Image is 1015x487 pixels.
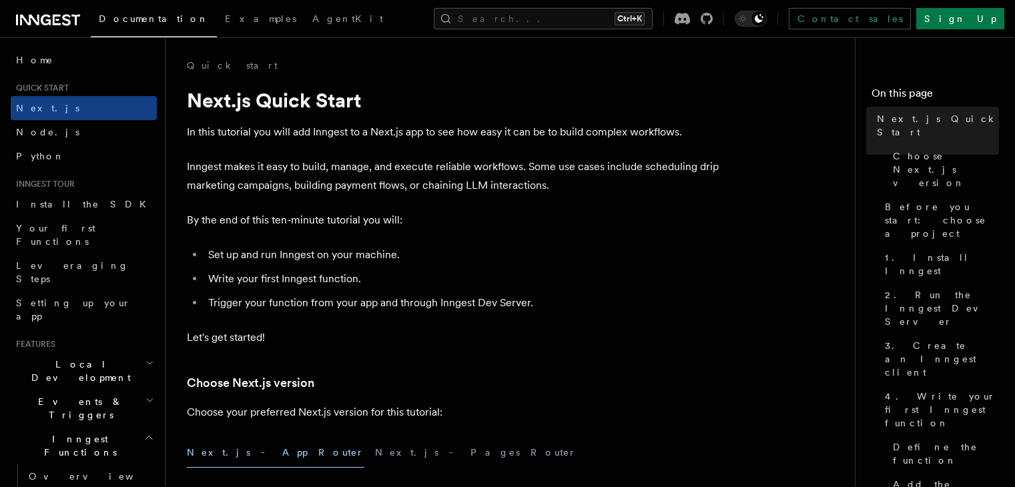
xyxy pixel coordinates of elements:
a: Your first Functions [11,216,157,254]
a: Home [11,48,157,72]
span: Next.js [16,103,79,113]
span: Documentation [99,13,209,24]
a: Python [11,144,157,168]
p: In this tutorial you will add Inngest to a Next.js app to see how easy it can be to build complex... [187,123,721,141]
a: Documentation [91,4,217,37]
p: Let's get started! [187,328,721,347]
span: Setting up your app [16,298,131,322]
a: Setting up your app [11,291,157,328]
span: Choose Next.js version [893,149,999,189]
span: Define the function [893,440,999,467]
span: AgentKit [312,13,383,24]
span: Examples [225,13,296,24]
a: Sign Up [916,8,1004,29]
span: Home [16,53,53,67]
span: Inngest tour [11,179,75,189]
a: Next.js Quick Start [872,107,999,144]
button: Toggle dark mode [735,11,767,27]
a: Define the function [888,435,999,472]
li: Set up and run Inngest on your machine. [204,246,721,264]
button: Events & Triggers [11,390,157,427]
span: 3. Create an Inngest client [885,339,999,379]
span: Local Development [11,358,145,384]
span: Leveraging Steps [16,260,129,284]
a: AgentKit [304,4,391,36]
li: Write your first Inngest function. [204,270,721,288]
button: Inngest Functions [11,427,157,464]
span: 1. Install Inngest [885,251,999,278]
button: Next.js - App Router [187,438,364,468]
span: Next.js Quick Start [877,112,999,139]
span: Features [11,339,55,350]
a: Choose Next.js version [187,374,314,392]
a: Contact sales [789,8,911,29]
a: Install the SDK [11,192,157,216]
li: Trigger your function from your app and through Inngest Dev Server. [204,294,721,312]
span: Install the SDK [16,199,154,209]
span: Python [16,151,65,161]
a: 2. Run the Inngest Dev Server [880,283,999,334]
p: Inngest makes it easy to build, manage, and execute reliable workflows. Some use cases include sc... [187,157,721,195]
button: Search...Ctrl+K [434,8,653,29]
span: Before you start: choose a project [885,200,999,240]
a: Quick start [187,59,278,72]
button: Next.js - Pages Router [375,438,577,468]
a: Examples [217,4,304,36]
a: Next.js [11,96,157,120]
a: 4. Write your first Inngest function [880,384,999,435]
a: Choose Next.js version [888,144,999,195]
span: Node.js [16,127,79,137]
a: Before you start: choose a project [880,195,999,246]
span: 4. Write your first Inngest function [885,390,999,430]
a: Leveraging Steps [11,254,157,291]
a: Node.js [11,120,157,144]
a: 1. Install Inngest [880,246,999,283]
a: 3. Create an Inngest client [880,334,999,384]
button: Local Development [11,352,157,390]
kbd: Ctrl+K [615,12,645,25]
h4: On this page [872,85,999,107]
span: Overview [29,471,166,482]
span: Inngest Functions [11,432,144,459]
span: Quick start [11,83,69,93]
span: Your first Functions [16,223,95,247]
h1: Next.js Quick Start [187,88,721,112]
p: By the end of this ten-minute tutorial you will: [187,211,721,229]
span: Events & Triggers [11,395,145,422]
span: 2. Run the Inngest Dev Server [885,288,999,328]
p: Choose your preferred Next.js version for this tutorial: [187,403,721,422]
